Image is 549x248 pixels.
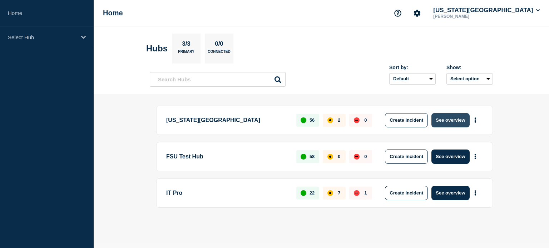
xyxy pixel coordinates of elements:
div: affected [327,190,333,196]
h2: Hubs [146,44,168,54]
p: 0 [364,117,367,123]
p: 7 [338,190,340,196]
p: 22 [310,190,315,196]
p: 3/3 [179,40,193,50]
div: Show: [446,65,493,70]
button: Support [390,6,405,21]
p: [US_STATE][GEOGRAPHIC_DATA] [166,113,288,127]
button: Create incident [385,186,428,200]
p: 0/0 [212,40,226,50]
div: down [354,190,360,196]
p: [PERSON_NAME] [432,14,506,19]
button: More actions [471,150,480,163]
h1: Home [103,9,123,17]
div: up [301,190,306,196]
div: up [301,117,306,123]
button: Create incident [385,150,428,164]
button: More actions [471,113,480,127]
p: 58 [310,154,315,159]
div: affected [327,117,333,123]
p: IT Pro [166,186,288,200]
button: More actions [471,186,480,199]
button: Create incident [385,113,428,127]
div: down [354,154,360,160]
p: FSU Test Hub [166,150,288,164]
button: See overview [431,186,469,200]
button: Account settings [410,6,425,21]
div: up [301,154,306,160]
p: Select Hub [8,34,76,40]
p: 2 [338,117,340,123]
select: Sort by [389,73,436,85]
p: Primary [178,50,194,57]
p: 0 [338,154,340,159]
div: affected [327,154,333,160]
button: Select option [446,73,493,85]
div: down [354,117,360,123]
button: [US_STATE][GEOGRAPHIC_DATA] [432,7,541,14]
input: Search Hubs [150,72,286,87]
button: See overview [431,150,469,164]
button: See overview [431,113,469,127]
p: 1 [364,190,367,196]
p: 0 [364,154,367,159]
p: 56 [310,117,315,123]
div: Sort by: [389,65,436,70]
p: Connected [208,50,230,57]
